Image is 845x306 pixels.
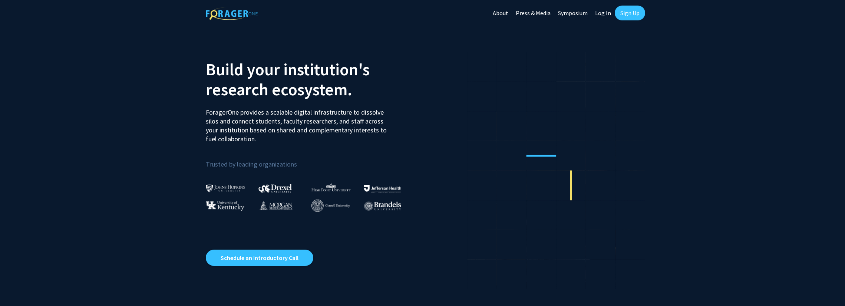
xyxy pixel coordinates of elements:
h2: Build your institution's research ecosystem. [206,59,417,99]
img: High Point University [311,182,351,191]
p: Trusted by leading organizations [206,149,417,170]
img: Cornell University [311,200,350,212]
img: Drexel University [258,184,292,193]
img: Johns Hopkins University [206,184,245,192]
img: ForagerOne Logo [206,7,258,20]
img: University of Kentucky [206,201,244,211]
img: Thomas Jefferson University [364,185,401,192]
img: Brandeis University [364,201,401,211]
a: Opens in a new tab [206,250,313,266]
p: ForagerOne provides a scalable digital infrastructure to dissolve silos and connect students, fac... [206,102,392,144]
img: Morgan State University [258,201,293,210]
a: Sign Up [615,6,645,20]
